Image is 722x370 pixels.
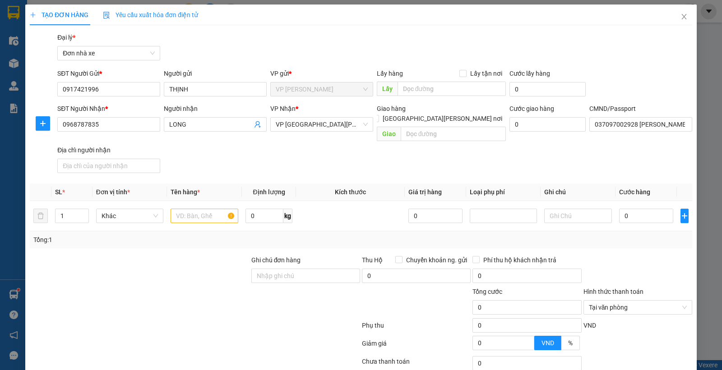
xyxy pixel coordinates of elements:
[568,339,573,347] span: %
[403,255,471,265] span: Chuyển khoản ng. gửi
[379,114,506,123] span: [GEOGRAPHIC_DATA][PERSON_NAME] nơi
[57,69,160,78] div: SĐT Người Gửi
[57,145,160,155] div: Địa chỉ người nhận
[36,120,50,127] span: plus
[164,104,267,114] div: Người nhận
[361,338,472,354] div: Giảm giá
[589,104,692,114] div: CMND/Passport
[541,339,554,347] span: VND
[84,22,377,33] li: Số 10 ngõ 15 Ngọc Hồi, [PERSON_NAME], [GEOGRAPHIC_DATA]
[361,320,472,336] div: Phụ thu
[276,118,368,131] span: VP Ninh Bình
[544,209,612,223] input: Ghi Chú
[583,322,596,329] span: VND
[401,127,506,141] input: Dọc đường
[79,216,88,223] span: Decrease Value
[11,65,157,80] b: GỬI : VP [PERSON_NAME]
[377,82,398,96] span: Lấy
[398,82,506,96] input: Dọc đường
[57,104,160,114] div: SĐT Người Nhận
[480,255,560,265] span: Phí thu hộ khách nhận trả
[541,183,616,201] th: Ghi chú
[408,209,463,223] input: 0
[680,13,688,20] span: close
[164,69,267,78] div: Người gửi
[79,209,88,216] span: Increase Value
[96,188,130,196] span: Đơn vị tính
[377,70,403,77] span: Lấy hàng
[680,209,689,223] button: plus
[283,209,292,223] span: kg
[57,159,160,173] input: Địa chỉ của người nhận
[251,256,301,264] label: Ghi chú đơn hàng
[466,183,541,201] th: Loại phụ phí
[253,188,285,196] span: Định lượng
[254,121,261,128] span: user-add
[276,82,368,96] span: VP Lê Duẩn
[527,337,532,343] span: up
[171,209,238,223] input: VD: Bàn, Ghế
[81,217,87,222] span: down
[509,105,554,112] label: Cước giao hàng
[55,188,62,196] span: SL
[335,188,366,196] span: Kích thước
[408,188,442,196] span: Giá trị hàng
[103,11,198,18] span: Yêu cầu xuất hóa đơn điện tử
[251,269,360,283] input: Ghi chú đơn hàng
[11,11,56,56] img: logo.jpg
[33,235,279,245] div: Tổng: 1
[57,34,75,41] span: Đại lý
[377,127,401,141] span: Giao
[583,288,643,295] label: Hình thức thanh toán
[63,46,155,60] span: Đơn nhà xe
[682,305,687,310] span: close-circle
[102,209,158,223] span: Khác
[524,336,534,343] span: Increase Value
[270,105,296,112] span: VP Nhận
[84,33,377,45] li: Hotline: 19001155
[362,256,383,264] span: Thu Hộ
[527,344,532,349] span: down
[509,117,586,132] input: Cước giao hàng
[509,82,586,96] input: Cước lấy hàng
[33,209,48,223] button: delete
[509,70,550,77] label: Cước lấy hàng
[377,105,406,112] span: Giao hàng
[472,288,502,295] span: Tổng cước
[524,343,534,350] span: Decrease Value
[30,11,88,18] span: TẠO ĐƠN HÀNG
[681,212,688,219] span: plus
[103,12,110,19] img: icon
[171,188,200,196] span: Tên hàng
[270,69,373,78] div: VP gửi
[36,116,50,131] button: plus
[671,5,697,30] button: Close
[467,69,506,78] span: Lấy tận nơi
[619,188,650,196] span: Cước hàng
[589,301,687,314] span: Tại văn phòng
[30,12,36,18] span: plus
[81,210,87,216] span: up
